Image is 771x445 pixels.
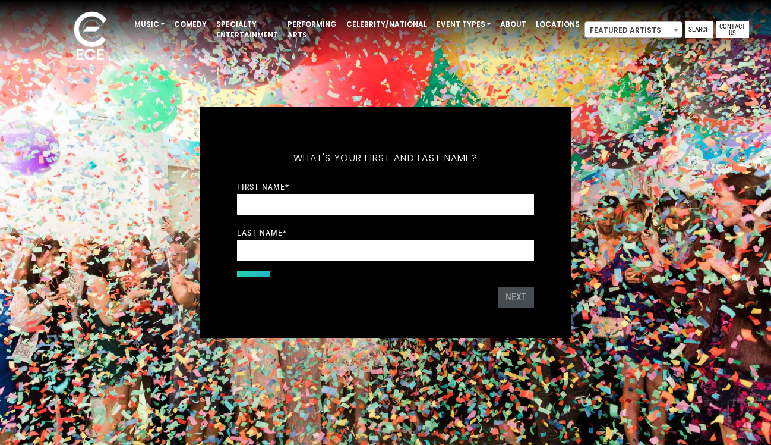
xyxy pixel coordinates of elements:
label: Last Name [237,227,287,238]
a: Music [129,14,169,35]
a: Search [685,21,713,38]
span: Featured Artists [584,21,682,38]
a: Celebrity/National [342,14,432,35]
span: Featured Artists [585,22,682,39]
h5: What's your first and last name? [237,137,534,180]
a: Locations [531,14,584,35]
a: Performing Arts [283,14,342,45]
img: ece_new_logo_whitev2-1.png [61,8,120,66]
label: First Name [237,181,289,192]
a: Comedy [169,14,211,35]
a: About [495,14,531,35]
a: Event Types [432,14,495,35]
a: Contact Us [716,21,749,38]
a: Specialty Entertainment [211,14,283,45]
